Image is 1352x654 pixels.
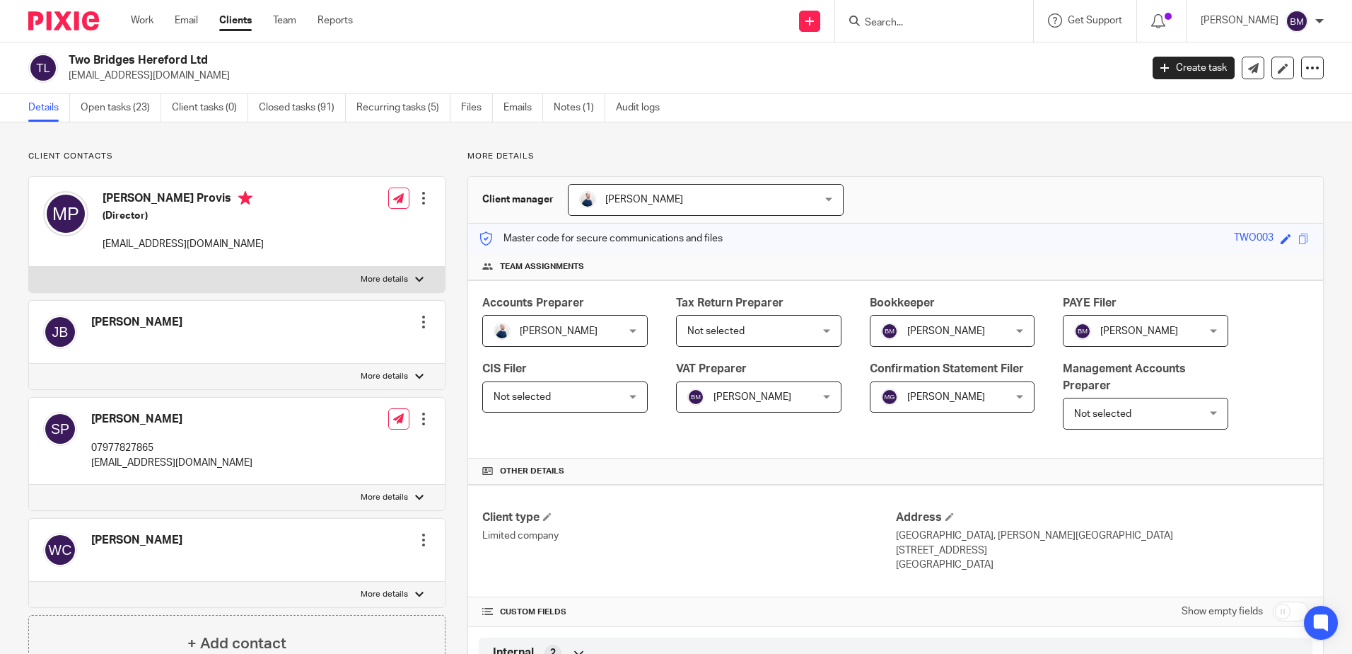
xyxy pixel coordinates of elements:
[676,297,783,309] span: Tax Return Preparer
[503,94,543,122] a: Emails
[863,17,991,30] input: Search
[172,94,248,122] a: Client tasks (0)
[500,466,564,477] span: Other details
[482,297,584,309] span: Accounts Preparer
[175,13,198,28] a: Email
[907,392,985,402] span: [PERSON_NAME]
[69,53,919,68] h2: Two Bridges Hereford Ltd
[91,315,182,330] h4: [PERSON_NAME]
[687,326,745,336] span: Not selected
[482,363,527,374] span: CIS Filer
[43,533,77,567] img: svg%3E
[1100,326,1178,336] span: [PERSON_NAME]
[103,209,264,223] h5: (Director)
[870,297,935,309] span: Bookkeeper
[69,69,1131,83] p: [EMAIL_ADDRESS][DOMAIN_NAME]
[870,363,1024,374] span: Confirmation Statement Filer
[361,274,408,285] p: More details
[554,94,605,122] a: Notes (1)
[907,326,985,336] span: [PERSON_NAME]
[361,371,408,382] p: More details
[500,261,584,272] span: Team assignments
[259,94,346,122] a: Closed tasks (91)
[1153,57,1235,79] a: Create task
[482,529,895,543] p: Limited company
[361,589,408,600] p: More details
[461,94,493,122] a: Files
[676,363,747,374] span: VAT Preparer
[482,193,554,207] h3: Client manager
[103,191,264,209] h4: [PERSON_NAME] Provis
[103,237,264,251] p: [EMAIL_ADDRESS][DOMAIN_NAME]
[361,492,408,503] p: More details
[238,191,252,205] i: Primary
[1286,10,1308,33] img: svg%3E
[91,412,252,427] h4: [PERSON_NAME]
[881,323,898,340] img: svg%3E
[28,94,70,122] a: Details
[43,315,77,349] img: svg%3E
[479,231,723,246] p: Master code for secure communications and files
[713,392,791,402] span: [PERSON_NAME]
[579,191,596,208] img: MC_T&CO-3.jpg
[1068,16,1122,25] span: Get Support
[317,13,353,28] a: Reports
[1063,363,1186,391] span: Management Accounts Preparer
[896,544,1309,558] p: [STREET_ADDRESS]
[28,11,99,30] img: Pixie
[896,558,1309,572] p: [GEOGRAPHIC_DATA]
[219,13,252,28] a: Clients
[616,94,670,122] a: Audit logs
[1063,297,1117,309] span: PAYE Filer
[520,326,598,336] span: [PERSON_NAME]
[1074,409,1131,419] span: Not selected
[91,456,252,470] p: [EMAIL_ADDRESS][DOMAIN_NAME]
[81,94,161,122] a: Open tasks (23)
[28,53,58,83] img: svg%3E
[1074,323,1091,340] img: svg%3E
[1201,13,1278,28] p: [PERSON_NAME]
[494,392,551,402] span: Not selected
[687,389,704,406] img: svg%3E
[131,13,153,28] a: Work
[881,389,898,406] img: svg%3E
[482,510,895,525] h4: Client type
[467,151,1324,162] p: More details
[605,195,683,205] span: [PERSON_NAME]
[896,510,1309,525] h4: Address
[1182,604,1263,619] label: Show empty fields
[43,191,88,236] img: svg%3E
[482,607,895,618] h4: CUSTOM FIELDS
[494,323,511,340] img: MC_T&CO-3.jpg
[356,94,450,122] a: Recurring tasks (5)
[91,441,252,455] p: 07977827865
[91,533,182,548] h4: [PERSON_NAME]
[28,151,445,162] p: Client contacts
[896,529,1309,543] p: [GEOGRAPHIC_DATA], [PERSON_NAME][GEOGRAPHIC_DATA]
[273,13,296,28] a: Team
[43,412,77,446] img: svg%3E
[1234,231,1274,247] div: TWO003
